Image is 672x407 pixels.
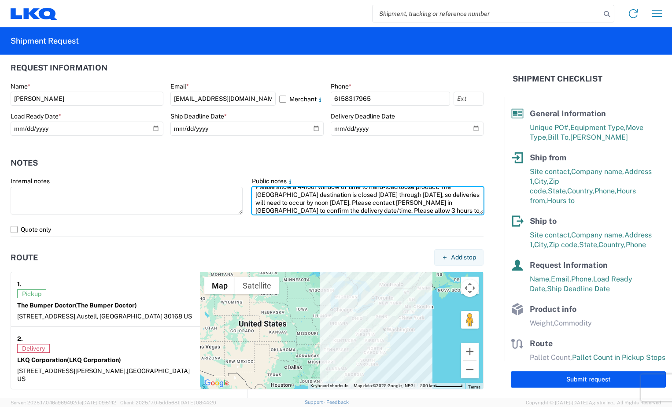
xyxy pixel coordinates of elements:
a: Open this area in Google Maps (opens a new window) [202,377,231,389]
span: (The Bumper Doctor) [75,302,137,309]
button: Submit request [511,371,666,388]
span: Commodity [554,319,592,327]
button: Show street map [204,277,235,294]
button: Zoom in [461,343,479,360]
span: Delivery [17,344,50,353]
span: Phone [626,240,646,249]
a: Feedback [326,400,349,405]
span: Product info [530,304,576,314]
span: Name, [530,275,551,283]
label: Internal notes [11,177,50,185]
span: Copyright © [DATE]-[DATE] Agistix Inc., All Rights Reserved [526,399,661,407]
span: [DATE] 08:44:20 [179,400,216,405]
label: Quote only [11,222,484,237]
span: [PERSON_NAME] [570,133,628,141]
span: 500 km [420,383,435,388]
label: Load Ready Date [11,112,61,120]
span: State, [579,240,598,249]
span: Request Information [530,260,608,270]
label: Phone [331,82,351,90]
button: Drag Pegman onto the map to open Street View [461,311,479,329]
button: Map Scale: 500 km per 59 pixels [417,383,465,389]
span: Map data ©2025 Google, INEGI [354,383,415,388]
span: Add stop [451,253,476,262]
span: General Information [530,109,606,118]
label: Merchant [279,92,324,106]
span: City, [534,177,549,185]
button: Show satellite imagery [235,277,279,294]
span: Pickup [17,289,46,298]
span: [DATE] 09:51:12 [82,400,116,405]
span: Client: 2025.17.0-5dd568f [120,400,216,405]
a: Support [305,400,327,405]
span: State, [548,187,567,195]
span: [STREET_ADDRESS], [17,313,77,320]
strong: 1. [17,278,22,289]
strong: The Bumper Doctor [17,302,137,309]
h2: Shipment Request [11,36,79,46]
label: Name [11,82,30,90]
strong: 2. [17,333,23,344]
label: Delivery Deadline Date [331,112,395,120]
span: Ship to [530,216,557,226]
strong: LKQ Corporation [17,356,121,363]
button: Add stop [434,249,484,266]
span: City, [534,240,549,249]
span: [STREET_ADDRESS][PERSON_NAME], [17,367,127,374]
h2: Shipment Checklist [513,74,602,84]
span: Equipment Type, [570,123,626,132]
span: [GEOGRAPHIC_DATA] US [17,367,190,382]
span: Email, [551,275,571,283]
label: Ship Deadline Date [170,112,227,120]
span: (LKQ Corporation) [67,356,121,363]
label: Email [170,82,189,90]
span: Pallet Count in Pickup Stops equals Pallet Count in delivery stops [530,353,665,371]
span: Weight, [530,319,554,327]
button: Map camera controls [461,279,479,297]
span: Bill To, [548,133,570,141]
span: Ship from [530,153,566,162]
span: Hours to [547,196,575,205]
span: Pallet Count, [530,353,572,362]
span: Site contact, [530,167,571,176]
h2: Notes [11,159,38,167]
h2: Route [11,253,38,262]
span: Site contact, [530,231,571,239]
span: Route [530,339,553,348]
button: Toggle fullscreen view [461,277,479,294]
span: Phone, [594,187,617,195]
button: Keyboard shortcuts [310,383,348,389]
span: Ship Deadline Date [547,285,610,293]
label: Public notes [252,177,294,185]
h2: Request Information [11,63,107,72]
span: Country, [567,187,594,195]
a: Terms [468,385,480,389]
input: Ext [454,92,484,106]
input: Shipment, tracking or reference number [373,5,601,22]
span: Server: 2025.17.0-16a969492de [11,400,116,405]
img: Google [202,377,231,389]
span: Phone, [571,275,593,283]
span: Country, [598,240,626,249]
span: Zip code, [549,240,579,249]
span: Company name, [571,231,624,239]
span: Unique PO#, [530,123,570,132]
span: Company name, [571,167,624,176]
button: Zoom out [461,361,479,378]
span: Austell, [GEOGRAPHIC_DATA] 30168 US [77,313,192,320]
